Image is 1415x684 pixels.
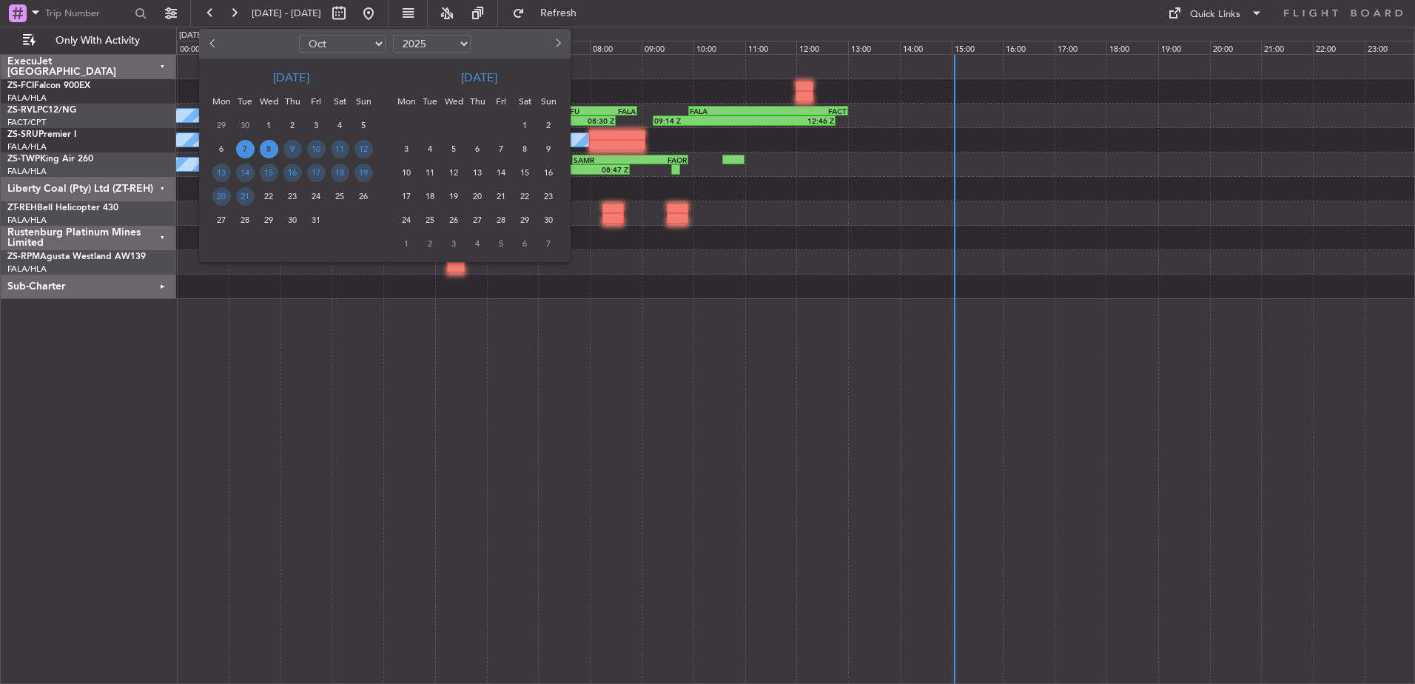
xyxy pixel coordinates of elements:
span: 26 [354,187,373,206]
div: 6-10-2025 [209,137,233,161]
div: Sun [352,90,375,113]
div: 26-11-2025 [442,208,465,232]
span: 6 [212,140,231,158]
span: 12 [354,140,373,158]
span: 15 [516,164,534,182]
span: 21 [492,187,511,206]
div: 10-11-2025 [394,161,418,184]
span: 11 [421,164,440,182]
div: 8-11-2025 [513,137,537,161]
span: 16 [283,164,302,182]
div: 30-9-2025 [233,113,257,137]
div: 3-12-2025 [442,232,465,255]
span: 21 [236,187,255,206]
span: 3 [307,116,326,135]
span: 30 [540,211,558,229]
div: 13-11-2025 [465,161,489,184]
div: 12-10-2025 [352,137,375,161]
div: Tue [233,90,257,113]
div: Sat [513,90,537,113]
span: 5 [492,235,511,253]
span: 22 [260,187,278,206]
span: 22 [516,187,534,206]
div: 29-11-2025 [513,208,537,232]
div: 5-12-2025 [489,232,513,255]
div: 22-11-2025 [513,184,537,208]
div: 6-12-2025 [513,232,537,255]
span: 8 [516,140,534,158]
div: Fri [489,90,513,113]
span: 8 [260,140,278,158]
div: 23-10-2025 [280,184,304,208]
span: 28 [492,211,511,229]
div: 1-11-2025 [513,113,537,137]
span: 23 [283,187,302,206]
span: 14 [492,164,511,182]
span: 29 [516,211,534,229]
button: Next month [549,32,565,56]
div: 9-11-2025 [537,137,560,161]
div: 18-11-2025 [418,184,442,208]
span: 29 [260,211,278,229]
div: Wed [257,90,280,113]
span: 3 [445,235,463,253]
div: 5-10-2025 [352,113,375,137]
select: Select month [299,35,386,53]
span: 7 [540,235,558,253]
div: 31-10-2025 [304,208,328,232]
span: 14 [236,164,255,182]
div: 6-11-2025 [465,137,489,161]
div: 24-10-2025 [304,184,328,208]
div: 4-10-2025 [328,113,352,137]
div: 2-10-2025 [280,113,304,137]
div: 14-11-2025 [489,161,513,184]
div: Wed [442,90,465,113]
span: 23 [540,187,558,206]
div: 13-10-2025 [209,161,233,184]
span: 2 [421,235,440,253]
span: 19 [354,164,373,182]
span: 27 [468,211,487,229]
span: 20 [212,187,231,206]
div: 11-11-2025 [418,161,442,184]
span: 25 [421,211,440,229]
span: 5 [354,116,373,135]
div: 1-10-2025 [257,113,280,137]
div: 20-10-2025 [209,184,233,208]
div: 3-10-2025 [304,113,328,137]
div: 28-11-2025 [489,208,513,232]
span: 30 [236,116,255,135]
div: 25-10-2025 [328,184,352,208]
span: 4 [331,116,349,135]
span: 4 [421,140,440,158]
span: 15 [260,164,278,182]
span: 2 [540,116,558,135]
select: Select year [393,35,471,53]
div: 4-12-2025 [465,232,489,255]
span: 18 [421,187,440,206]
div: 16-10-2025 [280,161,304,184]
div: 4-11-2025 [418,137,442,161]
span: 30 [283,211,302,229]
div: 17-10-2025 [304,161,328,184]
span: 10 [307,140,326,158]
div: 27-11-2025 [465,208,489,232]
span: 1 [260,116,278,135]
div: Tue [418,90,442,113]
div: 17-11-2025 [394,184,418,208]
div: 7-11-2025 [489,137,513,161]
span: 6 [468,140,487,158]
span: 7 [492,140,511,158]
div: 25-11-2025 [418,208,442,232]
div: 24-11-2025 [394,208,418,232]
div: 7-10-2025 [233,137,257,161]
div: 19-10-2025 [352,161,375,184]
span: 9 [540,140,558,158]
div: 7-12-2025 [537,232,560,255]
div: 23-11-2025 [537,184,560,208]
span: 4 [468,235,487,253]
div: Sun [537,90,560,113]
span: 28 [236,211,255,229]
div: 9-10-2025 [280,137,304,161]
span: 27 [212,211,231,229]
